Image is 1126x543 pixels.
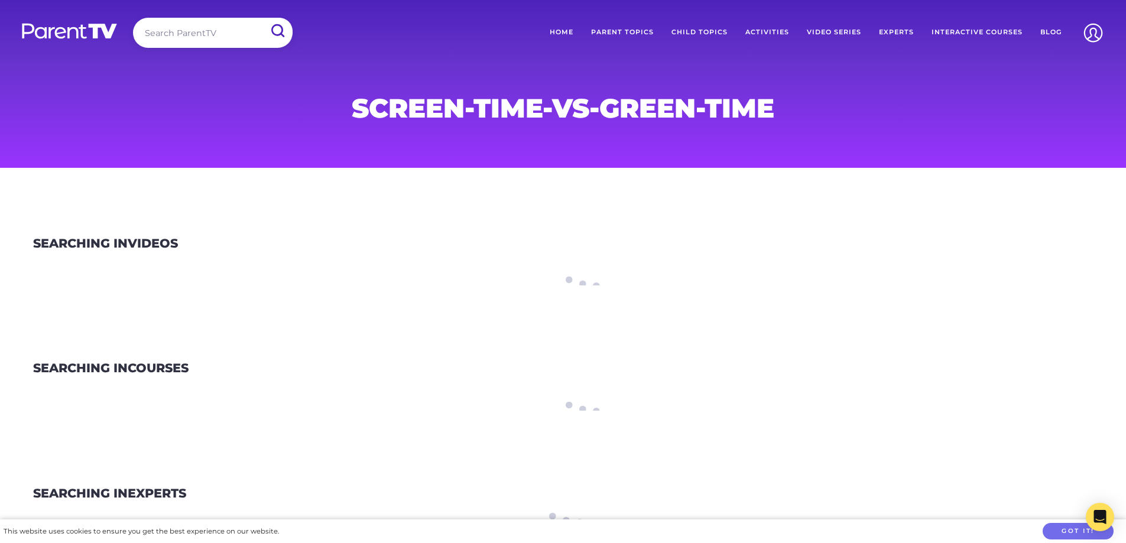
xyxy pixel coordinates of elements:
[33,236,178,251] h3: Videos
[923,18,1031,47] a: Interactive Courses
[33,361,189,376] h3: Courses
[736,18,798,47] a: Activities
[663,18,736,47] a: Child Topics
[1086,503,1114,531] div: Open Intercom Messenger
[133,18,293,48] input: Search ParentTV
[33,486,186,501] h3: Experts
[1078,18,1108,48] img: Account
[21,22,118,40] img: parenttv-logo-white.4c85aaf.svg
[541,18,582,47] a: Home
[870,18,923,47] a: Experts
[33,360,128,375] span: Searching in
[278,96,848,120] h1: screen-Time-vs-Green-Time
[582,18,663,47] a: Parent Topics
[798,18,870,47] a: Video Series
[33,236,128,251] span: Searching in
[1043,523,1114,540] button: Got it!
[262,18,293,44] input: Submit
[1031,18,1070,47] a: Blog
[4,525,279,538] div: This website uses cookies to ensure you get the best experience on our website.
[33,486,128,500] span: Searching in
